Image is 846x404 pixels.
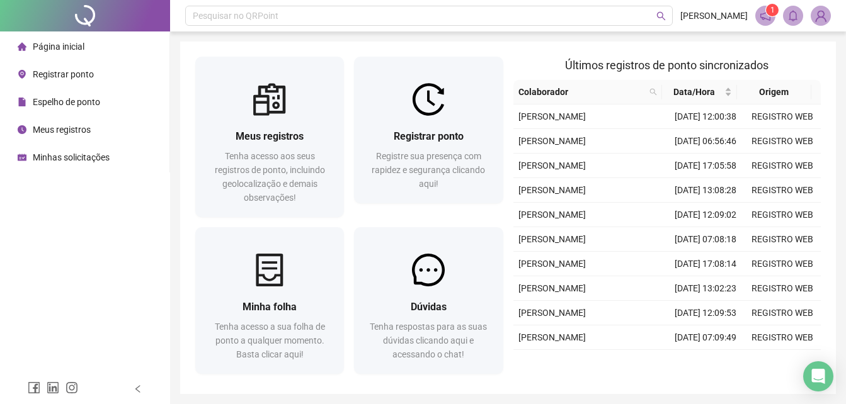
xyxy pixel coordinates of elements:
[518,210,586,220] span: [PERSON_NAME]
[354,57,503,203] a: Registrar pontoRegistre sua presença com rapidez e segurança clicando aqui!
[18,153,26,162] span: schedule
[195,57,344,217] a: Meus registrosTenha acesso aos seus registros de ponto, incluindo geolocalização e demais observa...
[744,325,821,350] td: REGISTRO WEB
[18,98,26,106] span: file
[518,185,586,195] span: [PERSON_NAME]
[195,227,344,374] a: Minha folhaTenha acesso a sua folha de ponto a qualquer momento. Basta clicar aqui!
[18,70,26,79] span: environment
[680,9,748,23] span: [PERSON_NAME]
[667,154,744,178] td: [DATE] 17:05:58
[518,160,586,171] span: [PERSON_NAME]
[744,129,821,154] td: REGISTRO WEB
[744,350,821,374] td: REGISTRO WEB
[744,203,821,227] td: REGISTRO WEB
[667,301,744,325] td: [DATE] 12:09:53
[667,203,744,227] td: [DATE] 12:09:02
[667,85,721,99] span: Data/Hora
[411,301,447,313] span: Dúvidas
[394,130,464,142] span: Registrar ponto
[518,234,586,244] span: [PERSON_NAME]
[33,97,100,107] span: Espelho de ponto
[667,104,744,129] td: [DATE] 12:00:38
[656,11,666,21] span: search
[518,332,586,342] span: [PERSON_NAME]
[649,88,657,96] span: search
[766,4,779,16] sup: 1
[243,301,297,313] span: Minha folha
[744,104,821,129] td: REGISTRO WEB
[760,10,771,21] span: notification
[47,381,59,394] span: linkedin
[744,227,821,252] td: REGISTRO WEB
[28,381,40,394] span: facebook
[667,350,744,374] td: [DATE] 16:08:55
[354,227,503,374] a: DúvidasTenha respostas para as suas dúvidas clicando aqui e acessando o chat!
[662,80,736,104] th: Data/Hora
[667,325,744,350] td: [DATE] 07:09:49
[811,6,830,25] img: 89615
[518,85,645,99] span: Colaborador
[66,381,78,394] span: instagram
[518,111,586,121] span: [PERSON_NAME]
[236,130,304,142] span: Meus registros
[667,129,744,154] td: [DATE] 06:56:46
[215,151,325,203] span: Tenha acesso aos seus registros de ponto, incluindo geolocalização e demais observações!
[18,42,26,51] span: home
[770,6,775,14] span: 1
[744,301,821,325] td: REGISTRO WEB
[744,252,821,276] td: REGISTRO WEB
[33,152,110,162] span: Minhas solicitações
[737,80,811,104] th: Origem
[647,82,660,101] span: search
[33,125,91,135] span: Meus registros
[33,69,94,79] span: Registrar ponto
[744,178,821,203] td: REGISTRO WEB
[370,322,487,359] span: Tenha respostas para as suas dúvidas clicando aqui e acessando o chat!
[18,125,26,134] span: clock-circle
[667,276,744,301] td: [DATE] 13:02:23
[215,322,325,359] span: Tenha acesso a sua folha de ponto a qualquer momento. Basta clicar aqui!
[744,154,821,178] td: REGISTRO WEB
[565,59,769,72] span: Últimos registros de ponto sincronizados
[518,259,586,269] span: [PERSON_NAME]
[803,361,833,391] div: Open Intercom Messenger
[744,276,821,301] td: REGISTRO WEB
[667,227,744,252] td: [DATE] 07:08:18
[518,283,586,293] span: [PERSON_NAME]
[518,308,586,318] span: [PERSON_NAME]
[667,252,744,276] td: [DATE] 17:08:14
[33,42,84,52] span: Página inicial
[134,384,142,393] span: left
[372,151,485,189] span: Registre sua presença com rapidez e segurança clicando aqui!
[667,178,744,203] td: [DATE] 13:08:28
[518,136,586,146] span: [PERSON_NAME]
[787,10,799,21] span: bell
